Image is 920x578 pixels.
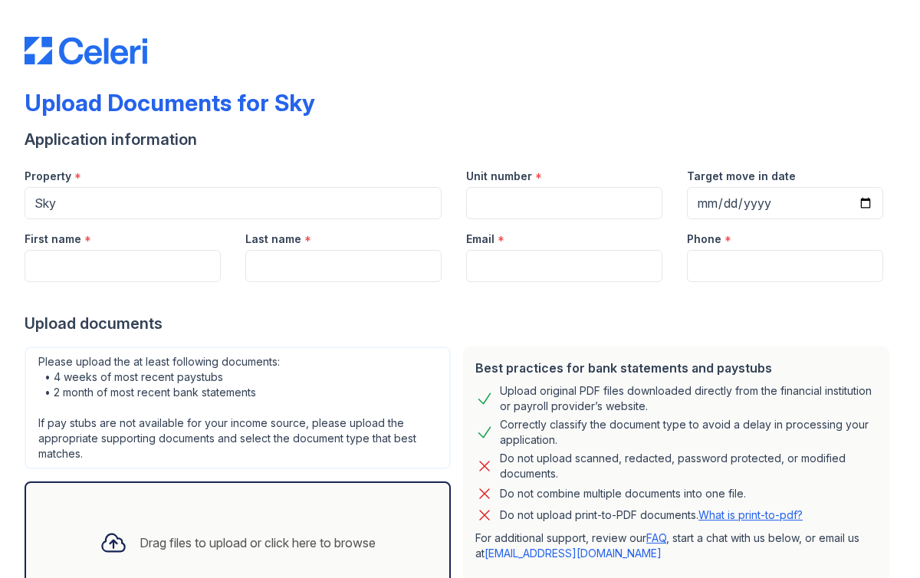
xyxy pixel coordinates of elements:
a: [EMAIL_ADDRESS][DOMAIN_NAME] [485,547,662,560]
div: Upload documents [25,313,895,334]
p: Do not upload print-to-PDF documents. [500,507,803,523]
label: Property [25,169,71,184]
img: CE_Logo_Blue-a8612792a0a2168367f1c8372b55b34899dd931a85d93a1a3d3e32e68fde9ad4.png [25,37,147,64]
div: Upload Documents for Sky [25,89,315,117]
iframe: chat widget [856,517,905,563]
p: For additional support, review our , start a chat with us below, or email us at [475,530,877,561]
div: Do not combine multiple documents into one file. [500,484,746,503]
div: Correctly classify the document type to avoid a delay in processing your application. [500,417,877,448]
a: FAQ [646,531,666,544]
label: Target move in date [687,169,796,184]
div: Best practices for bank statements and paystubs [475,359,877,377]
a: What is print-to-pdf? [698,508,803,521]
label: Unit number [466,169,532,184]
label: Phone [687,232,721,247]
label: Email [466,232,495,247]
div: Drag files to upload or click here to browse [140,534,376,552]
div: Please upload the at least following documents: • 4 weeks of most recent paystubs • 2 month of mo... [25,346,451,469]
div: Do not upload scanned, redacted, password protected, or modified documents. [500,451,877,481]
label: Last name [245,232,301,247]
label: First name [25,232,81,247]
div: Application information [25,129,895,150]
div: Upload original PDF files downloaded directly from the financial institution or payroll provider’... [500,383,877,414]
